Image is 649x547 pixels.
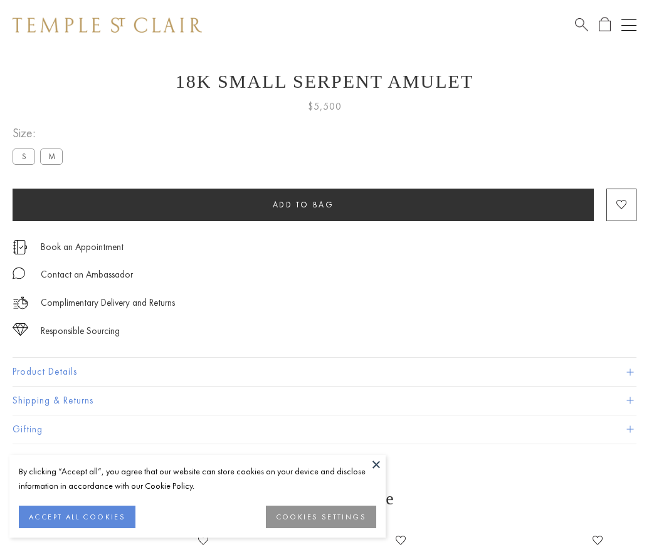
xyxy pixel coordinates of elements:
[308,98,342,115] span: $5,500
[40,148,63,164] label: M
[13,387,636,415] button: Shipping & Returns
[575,17,588,33] a: Search
[599,17,611,33] a: Open Shopping Bag
[19,464,376,493] div: By clicking “Accept all”, you agree that our website can store cookies on your device and disclos...
[19,506,135,528] button: ACCEPT ALL COOKIES
[41,240,124,254] a: Book an Appointment
[621,18,636,33] button: Open navigation
[13,71,636,92] h1: 18K Small Serpent Amulet
[41,267,133,283] div: Contact an Ambassador
[13,323,28,336] img: icon_sourcing.svg
[13,358,636,386] button: Product Details
[13,189,594,221] button: Add to bag
[13,240,28,254] img: icon_appointment.svg
[13,148,35,164] label: S
[273,199,334,210] span: Add to bag
[41,323,120,339] div: Responsible Sourcing
[13,18,202,33] img: Temple St. Clair
[266,506,376,528] button: COOKIES SETTINGS
[41,295,175,311] p: Complimentary Delivery and Returns
[13,267,25,279] img: MessageIcon-01_2.svg
[13,415,636,444] button: Gifting
[13,123,68,143] span: Size:
[13,295,28,311] img: icon_delivery.svg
